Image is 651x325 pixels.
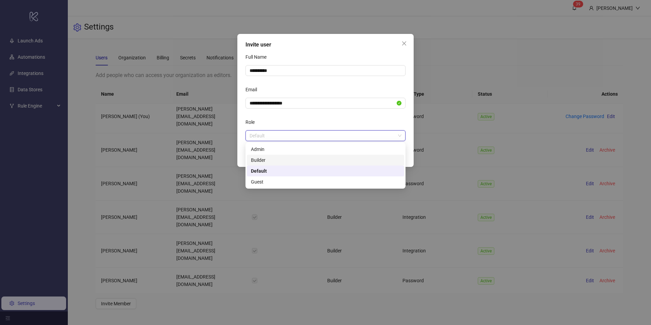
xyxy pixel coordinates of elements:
div: Builder [247,155,404,166]
div: Builder [251,156,400,164]
label: Role [245,117,259,128]
div: Admin [251,146,400,153]
div: Invite user [245,41,406,49]
div: Default [247,166,404,176]
span: close [401,41,407,46]
div: Default [251,167,400,175]
button: Close [399,38,410,49]
input: Full Name [245,65,406,76]
label: Email [245,84,261,95]
div: Admin [247,144,404,155]
div: Guest [247,176,404,187]
span: Default [250,131,401,141]
input: Email [250,99,395,107]
div: Guest [251,178,400,186]
label: Full Name [245,52,271,62]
